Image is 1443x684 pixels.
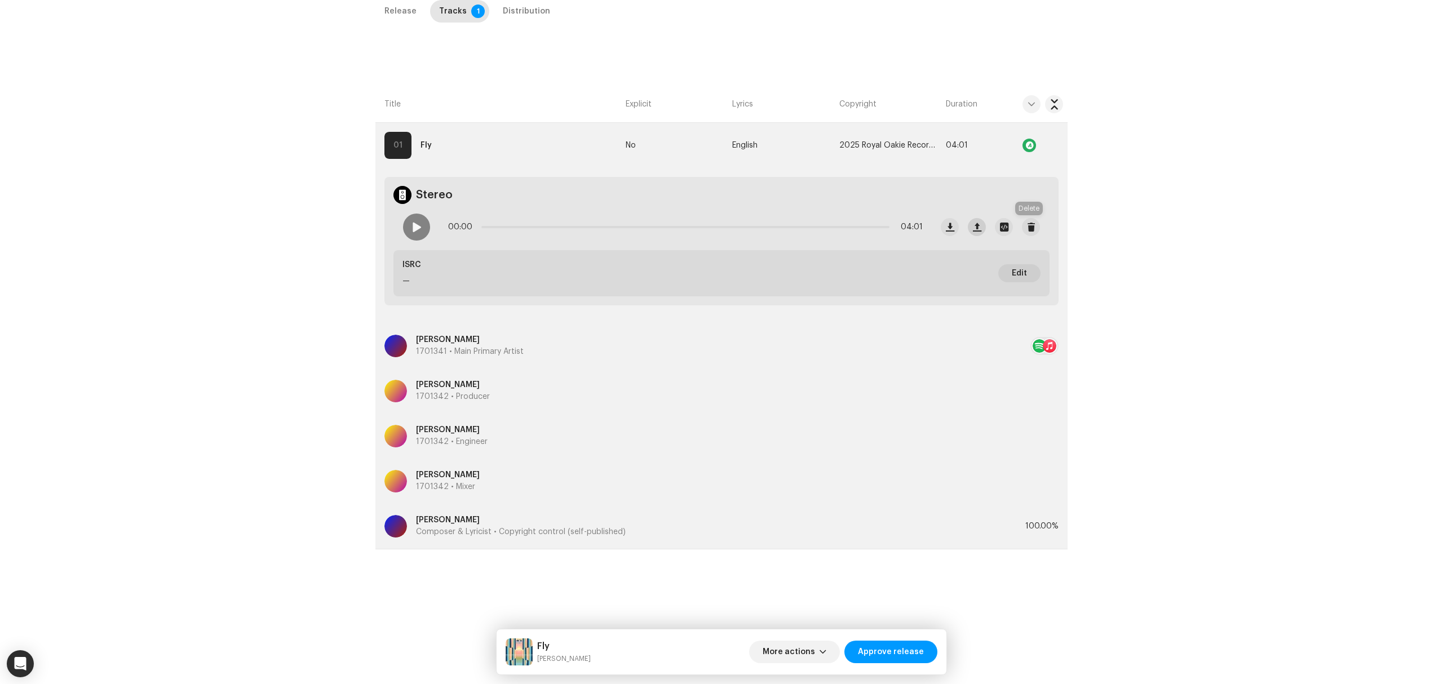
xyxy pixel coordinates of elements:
img: stereo.svg [393,186,411,204]
span: 04:01 [894,216,923,238]
p: [PERSON_NAME] [416,334,524,346]
span: No [626,141,636,150]
span: 2025 Royal Oakie Records LLC [839,141,937,150]
p: [PERSON_NAME] [416,379,490,391]
span: 00:00 [448,216,477,238]
p: 1701341 • Main Primary Artist [416,346,524,358]
p: [PERSON_NAME] [416,469,480,481]
span: Copyright [839,99,877,110]
img: 59f0936f-4ce8-4ec8-8f74-c86eba232bab [506,638,533,665]
span: 04:01 [946,141,968,149]
h4: Stereo [416,188,453,202]
p: 1701342 • Producer [416,391,490,403]
span: Lyrics [732,99,753,110]
span: English [732,141,758,150]
button: Edit [998,264,1041,282]
h5: Fly [537,639,591,653]
p: 1701342 • Engineer [416,436,488,448]
p: Composer & Lyricist • Copyright control (self-published) [416,526,626,538]
strong: Fly [420,134,432,157]
span: More actions [763,641,815,663]
div: Open Intercom Messenger [7,650,34,677]
span: Approve release [858,641,924,663]
button: Approve release [844,641,937,663]
p: 1701342 • Mixer [416,481,480,493]
p: — [402,276,421,287]
p: [PERSON_NAME] [416,424,488,436]
small: Fly [537,653,591,664]
span: Title [384,99,401,110]
span: Explicit [626,99,652,110]
span: Edit [1012,262,1027,285]
div: 01 [384,132,411,159]
button: More actions [749,641,840,663]
div: 100.00% [1025,515,1059,538]
p: ISRC [402,259,421,271]
span: Duration [946,99,977,110]
p: [PERSON_NAME] [416,514,626,526]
